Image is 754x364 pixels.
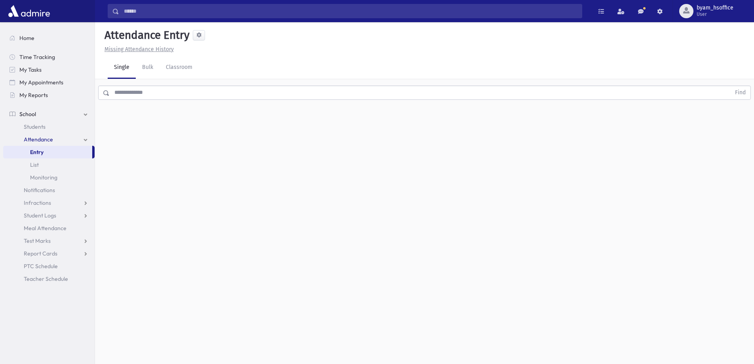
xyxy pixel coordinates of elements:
[24,136,53,143] span: Attendance
[24,275,68,282] span: Teacher Schedule
[3,158,95,171] a: List
[3,171,95,184] a: Monitoring
[697,5,733,11] span: byam_hsoffice
[24,212,56,219] span: Student Logs
[3,89,95,101] a: My Reports
[3,234,95,247] a: Test Marks
[3,32,95,44] a: Home
[3,133,95,146] a: Attendance
[24,263,58,270] span: PTC Schedule
[3,196,95,209] a: Infractions
[3,222,95,234] a: Meal Attendance
[101,46,174,53] a: Missing Attendance History
[24,250,57,257] span: Report Cards
[3,76,95,89] a: My Appointments
[108,57,136,79] a: Single
[160,57,199,79] a: Classroom
[6,3,52,19] img: AdmirePro
[697,11,733,17] span: User
[101,29,190,42] h5: Attendance Entry
[30,161,39,168] span: List
[24,237,51,244] span: Test Marks
[19,79,63,86] span: My Appointments
[3,51,95,63] a: Time Tracking
[19,66,42,73] span: My Tasks
[3,108,95,120] a: School
[104,46,174,53] u: Missing Attendance History
[30,149,44,156] span: Entry
[3,209,95,222] a: Student Logs
[3,273,95,285] a: Teacher Schedule
[730,86,750,99] button: Find
[3,247,95,260] a: Report Cards
[24,123,46,130] span: Students
[24,225,66,232] span: Meal Attendance
[136,57,160,79] a: Bulk
[30,174,57,181] span: Monitoring
[19,34,34,42] span: Home
[3,146,92,158] a: Entry
[3,260,95,273] a: PTC Schedule
[19,53,55,61] span: Time Tracking
[3,184,95,196] a: Notifications
[3,120,95,133] a: Students
[24,199,51,206] span: Infractions
[19,111,36,118] span: School
[24,187,55,194] span: Notifications
[119,4,582,18] input: Search
[3,63,95,76] a: My Tasks
[19,91,48,99] span: My Reports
